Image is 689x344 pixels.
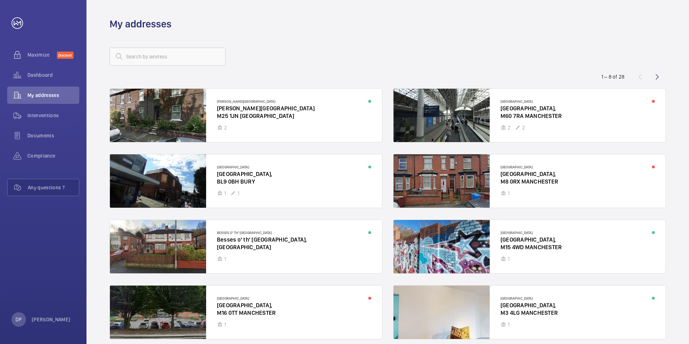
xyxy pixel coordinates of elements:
[601,73,624,80] div: 1 – 8 of 28
[27,152,79,159] span: Compliance
[110,48,226,66] input: Search by address
[28,184,79,191] span: Any questions ?
[27,132,79,139] span: Documents
[27,71,79,79] span: Dashboard
[110,17,172,31] h1: My addresses
[27,51,57,58] span: Maximize
[57,52,74,59] span: Discover
[27,112,79,119] span: Interventions
[32,316,71,323] p: [PERSON_NAME]
[27,92,79,99] span: My addresses
[15,316,22,323] p: DP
